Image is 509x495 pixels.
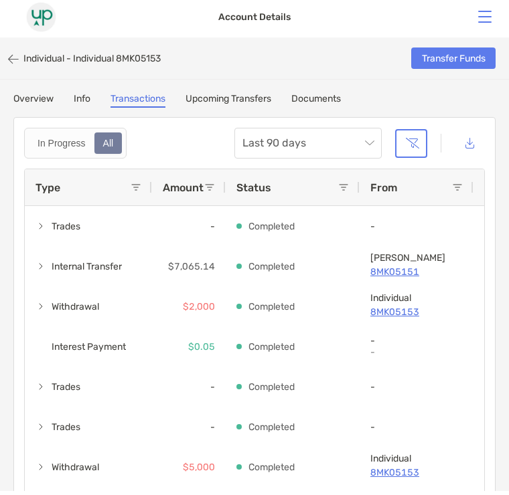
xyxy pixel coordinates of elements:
[152,411,226,451] div: -
[370,296,463,308] p: Individual
[52,260,122,282] span: Internal Transfer
[13,97,54,112] a: Overview
[242,132,374,162] span: Last 90 days
[183,463,215,480] p: $5,000
[52,460,99,482] span: Withdrawal
[370,468,463,485] a: 8MK05153
[188,342,215,359] p: $0.05
[23,57,161,68] p: Individual - Individual 8MK05153
[370,425,463,437] p: -
[11,6,71,36] img: Zoe Logo
[370,225,463,236] p: -
[35,185,60,198] span: Type
[52,300,99,322] span: Withdrawal
[74,97,90,112] a: Info
[370,256,463,268] p: Roth IRA
[370,339,463,351] p: -
[395,133,427,162] button: Clear filters
[52,219,80,241] span: Trades
[248,222,295,239] p: Completed
[96,138,121,157] div: All
[183,302,215,319] p: $2,000
[152,210,226,250] div: -
[168,262,215,279] p: $7,065.14
[370,268,463,284] a: 8MK05151
[111,97,165,112] a: Transactions
[236,185,271,198] span: Status
[248,302,295,319] p: Completed
[52,420,80,442] span: Trades
[248,342,295,359] p: Completed
[30,138,93,157] div: In Progress
[248,463,295,480] p: Completed
[152,371,226,411] div: -
[248,262,295,279] p: Completed
[218,15,291,27] div: Account Details
[52,340,126,362] span: Interest Payment
[370,457,463,468] p: Individual
[370,308,463,324] a: 8MK05153
[186,97,271,112] a: Upcoming Transfers
[163,185,204,198] span: Amount
[370,385,463,397] p: -
[24,132,127,163] div: segmented control
[411,52,496,73] a: Transfer Funds
[370,185,397,198] span: From
[248,383,295,399] p: Completed
[291,97,341,112] a: Documents
[52,380,80,402] span: Trades
[370,351,463,362] p: -
[248,423,295,439] p: Completed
